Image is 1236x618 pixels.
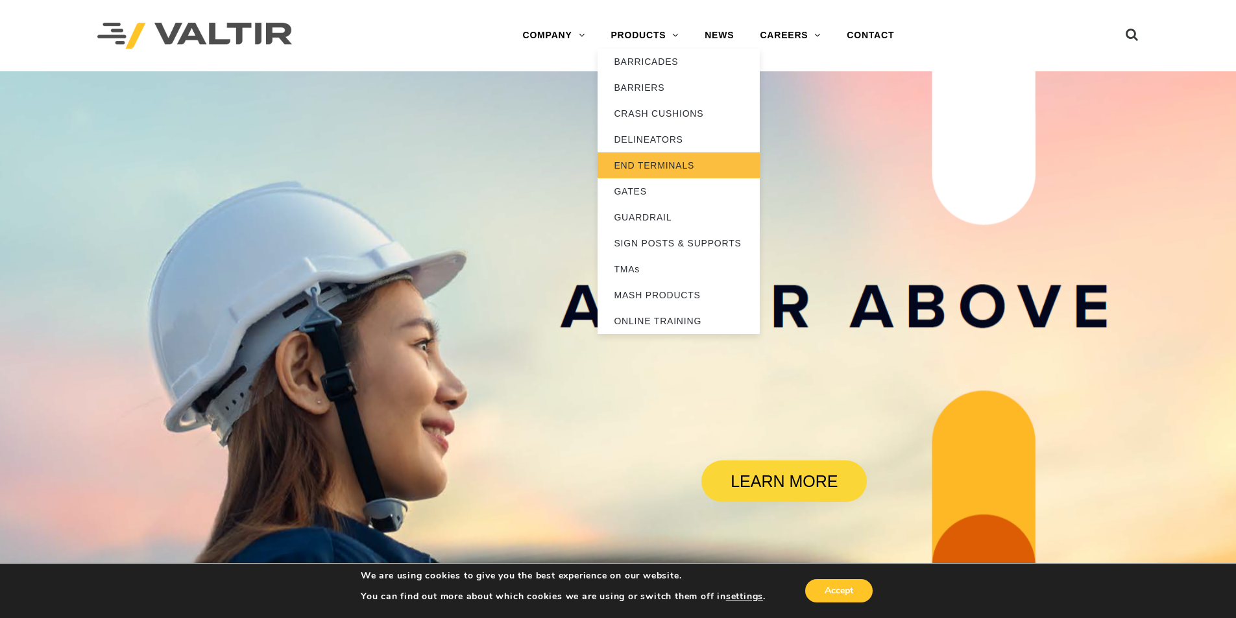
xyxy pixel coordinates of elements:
[598,308,760,334] a: ONLINE TRAINING
[805,579,873,602] button: Accept
[361,591,766,602] p: You can find out more about which cookies we are using or switch them off in .
[598,282,760,308] a: MASH PRODUCTS
[598,152,760,178] a: END TERMINALS
[361,570,766,582] p: We are using cookies to give you the best experience on our website.
[598,204,760,230] a: GUARDRAIL
[726,591,763,602] button: settings
[834,23,907,49] a: CONTACT
[598,256,760,282] a: TMAs
[598,75,760,101] a: BARRIERS
[692,23,747,49] a: NEWS
[509,23,598,49] a: COMPANY
[598,23,692,49] a: PRODUCTS
[598,178,760,204] a: GATES
[701,460,867,502] a: LEARN MORE
[598,101,760,126] a: CRASH CUSHIONS
[598,126,760,152] a: DELINEATORS
[598,49,760,75] a: BARRICADES
[97,23,292,49] img: Valtir
[598,230,760,256] a: SIGN POSTS & SUPPORTS
[747,23,834,49] a: CAREERS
